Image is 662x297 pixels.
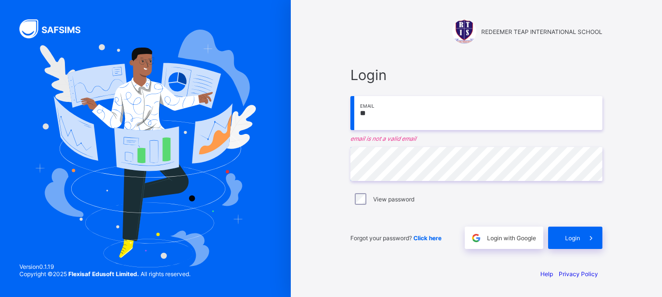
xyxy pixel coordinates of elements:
[19,270,190,278] span: Copyright © 2025 All rights reserved.
[35,30,255,267] img: Hero Image
[19,263,190,270] span: Version 0.1.19
[540,270,553,278] a: Help
[373,196,414,203] label: View password
[413,234,441,242] a: Click here
[68,270,139,278] strong: Flexisaf Edusoft Limited.
[350,66,602,83] span: Login
[471,232,482,244] img: google.396cfc9801f0270233282035f929180a.svg
[481,28,602,35] span: REDEEMER TEAP INTERNATIONAL SCHOOL
[350,234,441,242] span: Forgot your password?
[559,270,598,278] a: Privacy Policy
[19,19,92,38] img: SAFSIMS Logo
[565,234,580,242] span: Login
[350,135,602,142] em: email is not a valid email
[487,234,536,242] span: Login with Google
